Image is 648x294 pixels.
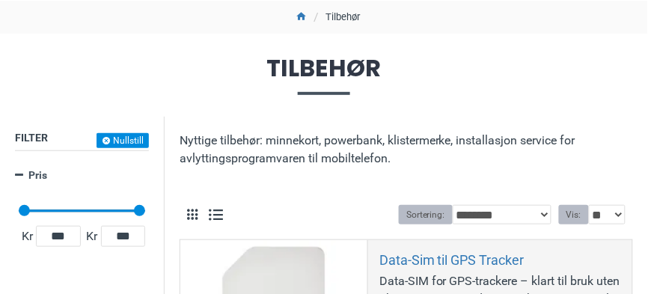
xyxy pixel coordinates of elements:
[15,132,48,144] span: Filter
[19,227,36,245] span: Kr
[399,205,453,224] label: Sortering:
[379,251,525,269] a: Data-Sim til GPS Tracker
[84,227,101,245] span: Kr
[15,162,149,189] a: Pris
[559,205,589,224] label: Vis:
[180,132,633,168] p: Nyttige tilbehør: minnekort, powerbank, klistermerke, installasjon service for avlyttingsprogramv...
[15,56,633,94] span: Tilbehør
[97,133,149,148] button: Nullstill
